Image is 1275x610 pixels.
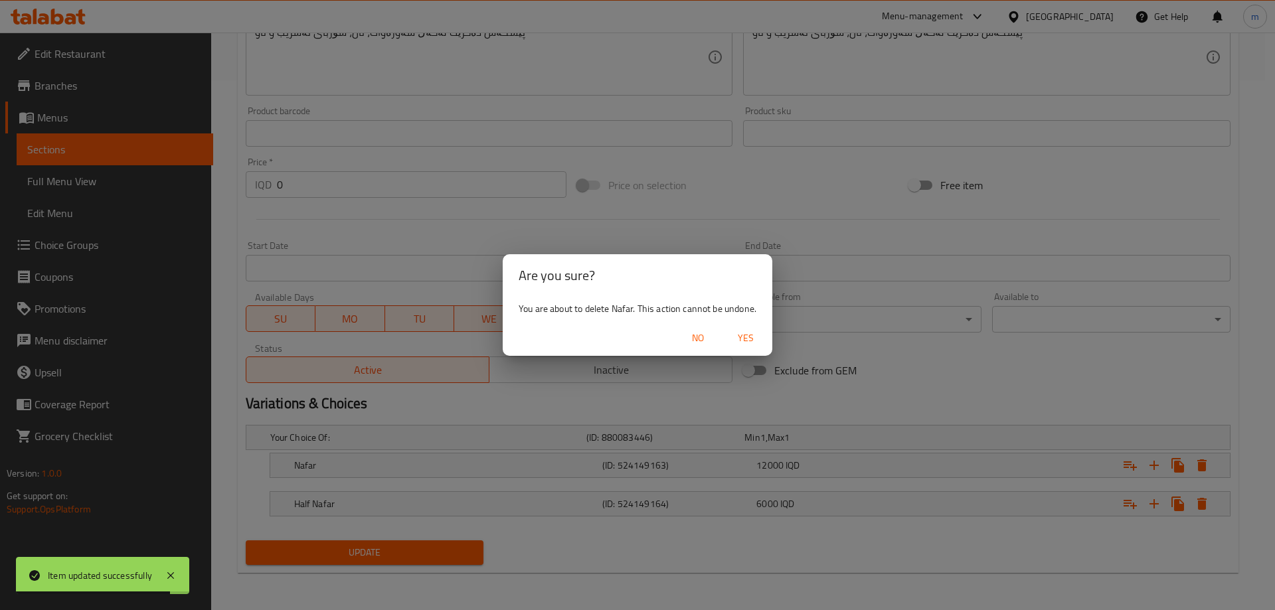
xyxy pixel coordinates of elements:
[677,326,719,350] button: No
[730,330,762,346] span: Yes
[48,568,152,583] div: Item updated successfully
[503,297,772,321] div: You are about to delete Nafar. This action cannot be undone.
[519,265,756,286] h2: Are you sure?
[682,330,714,346] span: No
[724,326,767,350] button: Yes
